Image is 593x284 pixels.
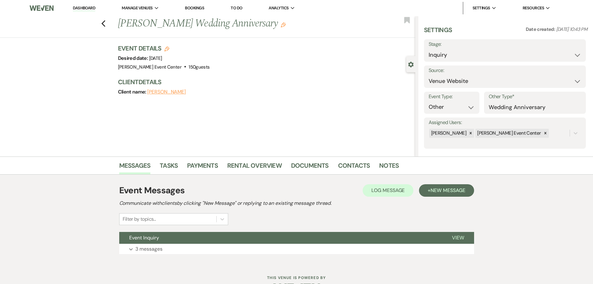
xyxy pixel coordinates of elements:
label: Assigned Users: [429,118,581,127]
button: +New Message [419,184,474,197]
a: Rental Overview [227,161,282,174]
span: Settings [473,5,490,11]
h1: Event Messages [119,184,185,197]
span: Analytics [269,5,289,11]
label: Source: [429,66,581,75]
p: 3 messages [135,245,162,253]
h3: Client Details [118,78,409,86]
span: Log Message [371,187,405,194]
a: Dashboard [73,5,95,11]
span: Date created: [526,26,556,32]
a: Notes [379,161,399,174]
h3: Settings [424,26,452,39]
div: Filter by topics... [123,215,156,223]
a: Contacts [338,161,370,174]
button: [PERSON_NAME] [147,89,186,94]
label: Other Type* [489,92,581,101]
a: Payments [187,161,218,174]
button: Event Inquiry [119,232,442,244]
span: Manage Venues [122,5,153,11]
a: To Do [231,5,242,11]
span: [PERSON_NAME] Event Center [118,64,181,70]
div: [PERSON_NAME] Event Center [475,129,542,138]
h3: Event Details [118,44,210,53]
img: Weven Logo [30,2,53,15]
span: View [452,234,464,241]
span: [DATE] [149,55,162,61]
a: Documents [291,161,329,174]
div: [PERSON_NAME] [429,129,468,138]
button: Edit [281,22,286,27]
h1: [PERSON_NAME] Wedding Anniversary [118,16,353,31]
button: Close lead details [408,61,414,67]
span: 150 guests [189,64,209,70]
button: View [442,232,474,244]
span: [DATE] 10:43 PM [556,26,587,32]
span: Event Inquiry [129,234,159,241]
span: New Message [431,187,465,194]
label: Event Type: [429,92,475,101]
span: Resources [523,5,544,11]
span: Desired date: [118,55,149,61]
a: Tasks [160,161,178,174]
label: Stage: [429,40,581,49]
button: Log Message [363,184,413,197]
button: 3 messages [119,244,474,254]
h2: Communicate with clients by clicking "New Message" or replying to an existing message thread. [119,200,474,207]
a: Messages [119,161,151,174]
a: Bookings [185,5,204,11]
span: Client name: [118,89,148,95]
